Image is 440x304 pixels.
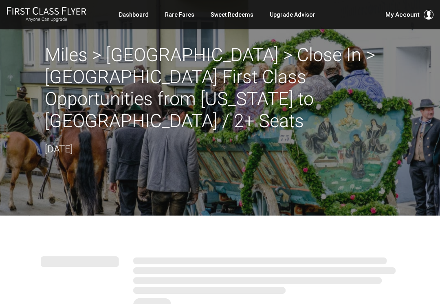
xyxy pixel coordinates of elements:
span: My Account [385,10,420,20]
time: [DATE] [45,143,73,155]
img: First Class Flyer [7,7,86,15]
a: Sweet Redeems [211,7,253,22]
a: Dashboard [119,7,149,22]
a: First Class FlyerAnyone Can Upgrade [7,7,86,23]
button: My Account [385,10,433,20]
a: Rare Fares [165,7,194,22]
h2: Miles > [GEOGRAPHIC_DATA] > Close In > [GEOGRAPHIC_DATA] First Class Opportunities from [US_STATE... [45,44,395,132]
a: Upgrade Advisor [270,7,315,22]
small: Anyone Can Upgrade [7,17,86,22]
